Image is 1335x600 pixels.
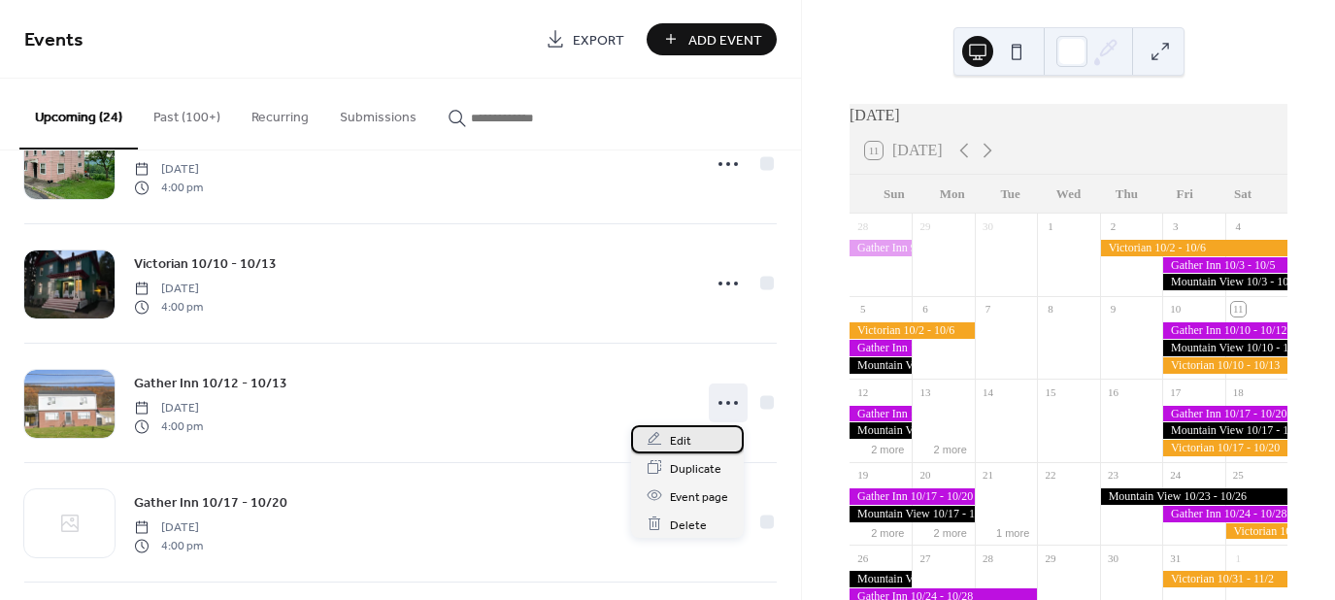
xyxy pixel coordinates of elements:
div: 14 [981,384,995,399]
div: Gather Inn 10/24 - 10/28 [1162,506,1287,522]
span: Gather Inn 10/12 - 10/13 [134,374,287,394]
div: 12 [855,384,870,399]
div: 26 [855,550,870,565]
button: Submissions [324,79,432,148]
div: 27 [918,550,932,565]
div: 8 [1043,302,1057,317]
span: Duplicate [670,458,721,479]
div: Victorian 10/25 - 10/28 [1225,523,1287,540]
span: [DATE] [134,161,203,179]
div: Tue [982,175,1040,214]
div: Gather Inn 10/3 - 10/5 [850,340,912,356]
span: [DATE] [134,400,203,417]
div: 11 [1231,302,1246,317]
div: Mountain View 10/23 - 10/26 [850,571,912,587]
div: Sat [1214,175,1272,214]
div: 17 [1168,384,1183,399]
div: Thu [1097,175,1155,214]
div: 10 [1168,302,1183,317]
button: 1 more [988,523,1037,540]
button: 2 more [926,523,975,540]
div: 9 [1106,302,1120,317]
button: 2 more [863,440,912,456]
div: 6 [918,302,932,317]
div: 31 [1168,550,1183,565]
button: 2 more [926,440,975,456]
span: Edit [670,430,691,450]
div: 16 [1106,384,1120,399]
div: 4 [1231,219,1246,234]
div: Victorian 10/2 - 10/6 [850,322,975,339]
button: Past (100+) [138,79,236,148]
div: Wed [1040,175,1098,214]
div: Mountain View 10/3 - 10/5 [1162,274,1287,290]
span: 4:00 pm [134,179,203,196]
div: Gather Inn 10/3 - 10/5 [1162,257,1287,274]
div: 30 [981,219,995,234]
div: 5 [855,302,870,317]
div: Mountain View 10/10 - 10/12 [1162,340,1287,356]
div: 30 [1106,550,1120,565]
div: Victorian 10/31 - 11/2 [1162,571,1287,587]
div: Mountain View 10/17 - 10/20 [850,506,975,522]
button: Upcoming (24) [19,79,138,150]
div: Mountain View 10/17 - 10/20 [1162,422,1287,439]
a: Victorian 10/10 - 10/13 [134,252,277,275]
div: 1 [1231,550,1246,565]
div: 21 [981,468,995,483]
div: Victorian 10/2 - 10/6 [1100,240,1287,256]
a: Export [531,23,639,55]
span: Events [24,21,83,59]
a: Gather Inn 10/12 - 10/13 [134,372,287,394]
div: 28 [855,219,870,234]
div: 3 [1168,219,1183,234]
div: 18 [1231,384,1246,399]
div: Mon [923,175,982,214]
div: Gather Inn 9/26 - 9/28 [850,240,912,256]
div: 15 [1043,384,1057,399]
button: Add Event [647,23,777,55]
span: [DATE] [134,519,203,537]
span: [DATE] [134,281,203,298]
div: Gather Inn 10/17 - 10/20 [850,488,975,505]
span: 4:00 pm [134,537,203,554]
div: 25 [1231,468,1246,483]
a: Gather Inn 10/17 - 10/20 [134,491,287,514]
span: 4:00 pm [134,417,203,435]
div: Mountain View 10/3 - 10/5 [850,357,912,374]
button: Recurring [236,79,324,148]
div: Fri [1155,175,1214,214]
div: 19 [855,468,870,483]
div: Gather Inn 10/17 - 10/20 [1162,406,1287,422]
div: 13 [918,384,932,399]
div: 7 [981,302,995,317]
div: Gather Inn 10/10 - 10/12 [850,406,912,422]
div: 28 [981,550,995,565]
div: 29 [918,219,932,234]
div: 22 [1043,468,1057,483]
button: 2 more [863,523,912,540]
div: Gather Inn 10/10 - 10/12 [1162,322,1287,339]
span: Event page [670,486,728,507]
span: Victorian 10/10 - 10/13 [134,254,277,275]
span: Export [573,30,624,50]
div: [DATE] [850,104,1287,127]
div: Victorian 10/17 - 10/20 [1162,440,1287,456]
div: Victorian 10/10 - 10/13 [1162,357,1287,374]
div: 23 [1106,468,1120,483]
span: Add Event [688,30,762,50]
div: Mountain View 10/10 - 10/12 [850,422,912,439]
div: Sun [865,175,923,214]
span: Gather Inn 10/17 - 10/20 [134,493,287,514]
div: 20 [918,468,932,483]
span: Delete [670,515,707,535]
div: 29 [1043,550,1057,565]
div: 24 [1168,468,1183,483]
div: 1 [1043,219,1057,234]
div: Mountain View 10/23 - 10/26 [1100,488,1287,505]
div: 2 [1106,219,1120,234]
span: 4:00 pm [134,298,203,316]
